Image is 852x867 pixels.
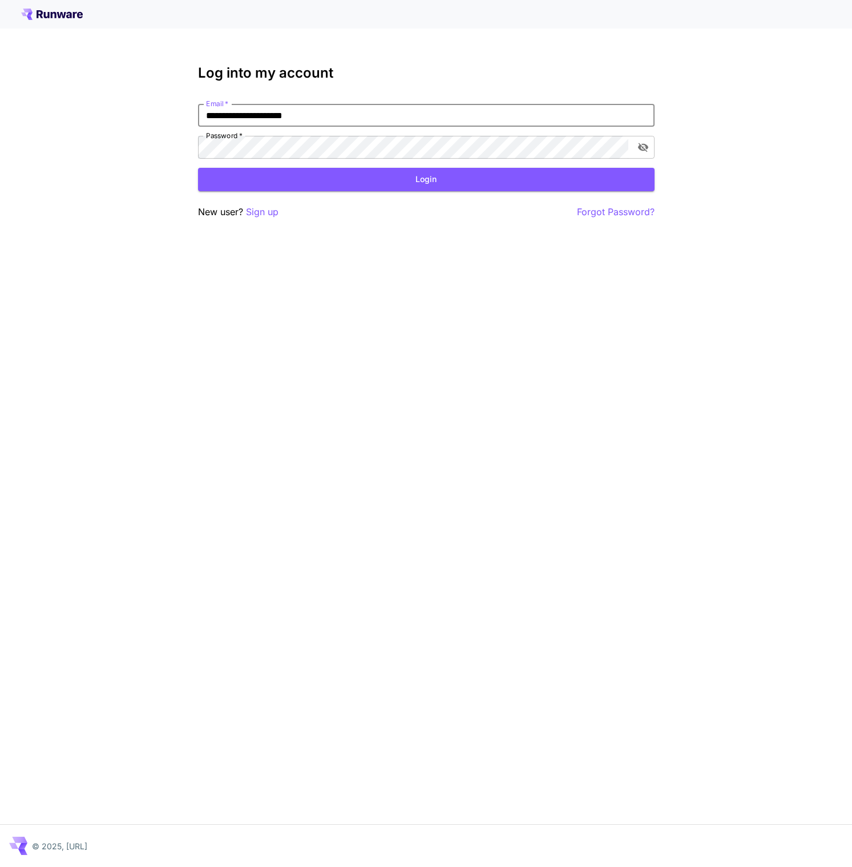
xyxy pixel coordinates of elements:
button: Sign up [246,205,278,219]
label: Email [206,99,228,108]
p: © 2025, [URL] [32,840,87,852]
button: Login [198,168,655,191]
label: Password [206,131,243,140]
button: toggle password visibility [633,137,653,158]
button: Forgot Password? [577,205,655,219]
p: New user? [198,205,278,219]
h3: Log into my account [198,65,655,81]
